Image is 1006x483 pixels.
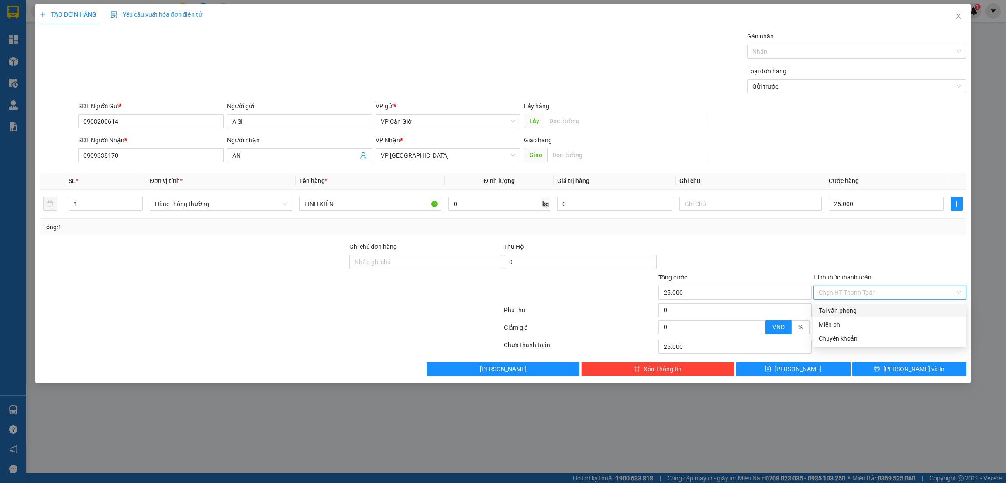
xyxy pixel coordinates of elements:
[951,197,963,211] button: plus
[557,177,589,184] span: Giá trị hàng
[69,177,76,184] span: SL
[503,340,658,355] div: Chưa thanh toán
[360,152,367,159] span: user-add
[299,197,441,211] input: VD: Bàn, Ghế
[40,11,46,17] span: plus
[676,172,825,190] th: Ghi chú
[54,13,86,54] b: Gửi khách hàng
[951,200,962,207] span: plus
[772,324,785,331] span: VND
[874,366,880,373] span: printer
[541,197,550,211] span: kg
[381,115,515,128] span: VP Cần Giờ
[40,11,96,18] span: TẠO ĐƠN HÀNG
[150,177,183,184] span: Đơn vị tính
[819,306,961,315] div: Tại văn phòng
[747,33,774,40] label: Gán nhãn
[946,4,971,29] button: Close
[524,148,547,162] span: Giao
[110,11,203,18] span: Yêu cầu xuất hóa đơn điện tử
[524,114,544,128] span: Lấy
[819,334,961,343] div: Chuyển khoản
[883,364,944,374] span: [PERSON_NAME] và In
[381,149,515,162] span: VP Sài Gòn
[427,362,579,376] button: [PERSON_NAME]
[658,274,687,281] span: Tổng cước
[644,364,682,374] span: Xóa Thông tin
[484,177,515,184] span: Định lượng
[819,320,961,329] div: Miễn phí
[11,56,44,97] b: Thành Phúc Bus
[349,255,502,269] input: Ghi chú đơn hàng
[349,243,397,250] label: Ghi chú đơn hàng
[544,114,706,128] input: Dọc đường
[155,197,287,210] span: Hàng thông thường
[557,197,672,211] input: 0
[581,362,734,376] button: deleteXóa Thông tin
[480,364,527,374] span: [PERSON_NAME]
[376,101,520,111] div: VP gửi
[376,137,400,144] span: VP Nhận
[736,362,851,376] button: save[PERSON_NAME]
[747,68,786,75] label: Loại đơn hàng
[775,364,821,374] span: [PERSON_NAME]
[852,362,967,376] button: printer[PERSON_NAME] và In
[110,11,117,18] img: icon
[43,222,388,232] div: Tổng: 1
[829,177,859,184] span: Cước hàng
[798,324,803,331] span: %
[504,243,524,250] span: Thu Hộ
[765,366,771,373] span: save
[503,305,658,321] div: Phụ thu
[752,80,961,93] span: Gửi trước
[524,137,552,144] span: Giao hàng
[955,13,962,20] span: close
[299,177,327,184] span: Tên hàng
[634,366,640,373] span: delete
[813,274,872,281] label: Hình thức thanh toán
[524,103,549,110] span: Lấy hàng
[679,197,822,211] input: Ghi Chú
[227,135,372,145] div: Người nhận
[43,197,57,211] button: delete
[11,11,55,55] img: logo.jpg
[547,148,706,162] input: Dọc đường
[78,135,223,145] div: SĐT Người Nhận
[227,101,372,111] div: Người gửi
[503,323,658,338] div: Giảm giá
[78,101,223,111] div: SĐT Người Gửi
